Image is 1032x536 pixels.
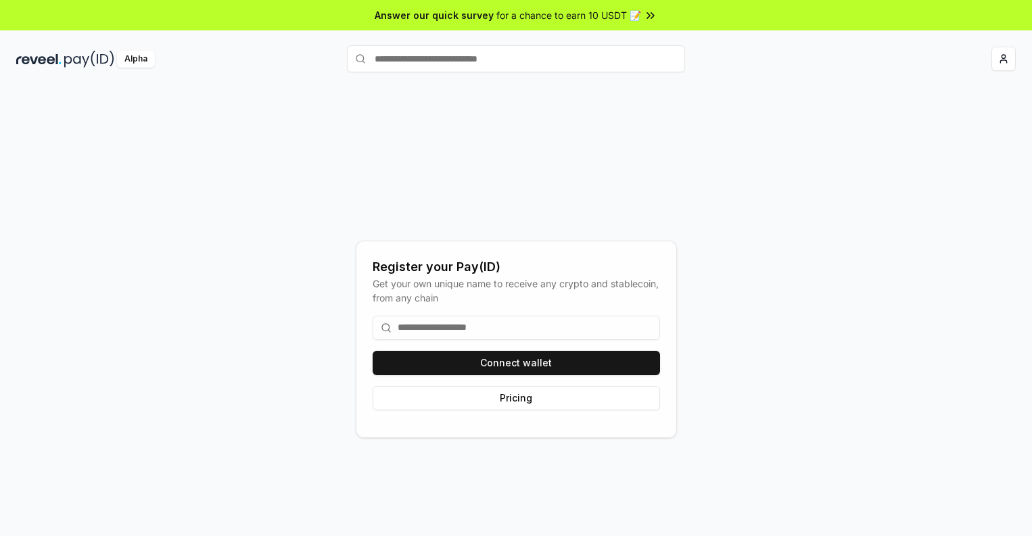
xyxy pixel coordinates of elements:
div: Alpha [117,51,155,68]
img: reveel_dark [16,51,62,68]
div: Register your Pay(ID) [373,258,660,276]
button: Pricing [373,386,660,410]
button: Connect wallet [373,351,660,375]
div: Get your own unique name to receive any crypto and stablecoin, from any chain [373,276,660,305]
span: Answer our quick survey [375,8,494,22]
span: for a chance to earn 10 USDT 📝 [496,8,641,22]
img: pay_id [64,51,114,68]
